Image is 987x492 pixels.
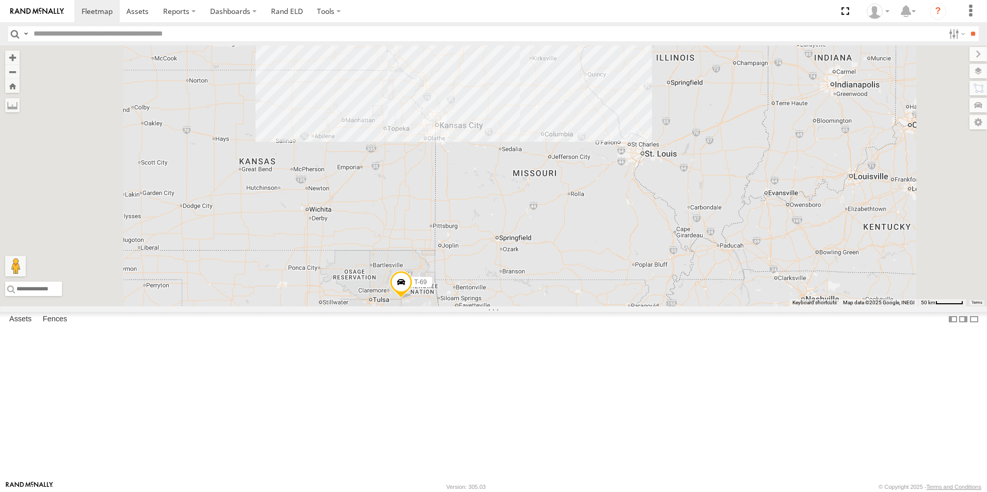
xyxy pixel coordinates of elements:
button: Zoom Home [5,79,20,93]
label: Dock Summary Table to the Right [958,312,968,327]
a: Visit our Website [6,482,53,492]
label: Map Settings [969,115,987,129]
button: Keyboard shortcuts [792,299,837,306]
img: rand-logo.svg [10,8,64,15]
label: Measure [5,98,20,112]
div: Version: 305.03 [447,484,486,490]
span: 50 km [921,300,935,305]
button: Drag Pegman onto the map to open Street View [5,256,26,276]
label: Search Query [22,26,30,41]
label: Dock Summary Table to the Left [948,312,958,327]
label: Fences [38,312,72,326]
a: Terms and Conditions [927,484,981,490]
a: Terms [972,301,982,305]
button: Zoom out [5,64,20,79]
div: Ben Zylstra [863,4,893,19]
i: ? [930,3,946,20]
label: Hide Summary Table [969,312,979,327]
button: Map Scale: 50 km per 50 pixels [918,299,966,306]
button: Zoom in [5,51,20,64]
span: Map data ©2025 Google, INEGI [843,300,915,305]
div: © Copyright 2025 - [879,484,981,490]
span: T-69 [415,279,427,286]
label: Assets [4,312,37,326]
label: Search Filter Options [945,26,967,41]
